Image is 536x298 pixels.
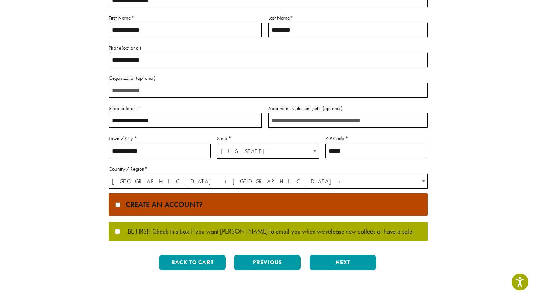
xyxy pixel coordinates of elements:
[120,228,414,235] span: BE FIRST! Check this box if you want [PERSON_NAME] to email you when we release new coffees or ha...
[109,174,428,189] span: Country / Region
[122,200,203,209] span: Create an account?
[268,13,428,23] label: Last Name
[217,144,319,159] span: California
[109,174,427,189] span: United States (US)
[325,134,427,143] label: ZIP Code
[115,202,120,207] input: Create an account?
[115,229,120,234] input: BE FIRST! Check this box if you want [PERSON_NAME] to email you when we release new coffees or ha...
[109,73,428,83] label: Organization
[121,44,141,51] span: (optional)
[234,255,301,270] button: Previous
[109,13,262,23] label: First Name
[268,104,428,113] label: Apartment, suite, unit, etc.
[217,134,319,143] label: State
[310,255,376,270] button: Next
[136,75,155,81] span: (optional)
[217,144,319,159] span: State
[109,104,262,113] label: Street address
[323,105,342,112] span: (optional)
[109,134,211,143] label: Town / City
[159,255,226,270] button: Back to cart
